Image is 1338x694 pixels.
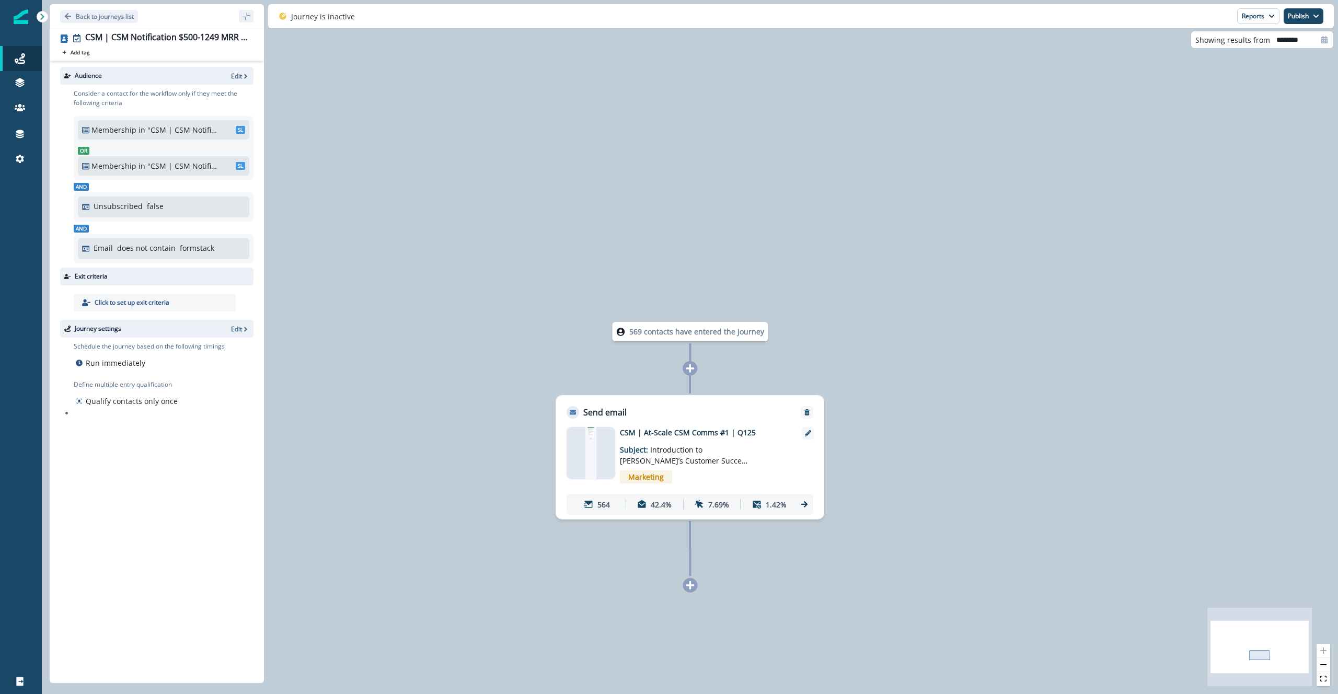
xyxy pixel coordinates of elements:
[1317,658,1330,672] button: zoom out
[60,48,91,56] button: Add tag
[74,183,89,191] span: And
[239,10,253,22] button: sidebar collapse toggle
[1195,34,1270,45] p: Showing results from
[91,160,136,171] p: Membership
[74,89,253,108] p: Consider a contact for the workflow only if they meet the following criteria
[291,11,355,22] p: Journey is inactive
[139,124,145,135] p: in
[180,242,214,253] p: formstack
[620,438,751,466] p: Subject:
[91,124,136,135] p: Membership
[95,298,169,307] p: Click to set up exit criteria
[583,406,627,419] p: Send email
[766,499,787,510] p: 1.42%
[147,201,164,212] p: false
[620,445,749,477] span: Introduction to [PERSON_NAME]’s Customer Success Team
[86,396,178,407] p: Qualify contacts only once
[147,124,218,135] p: "CSM | CSM Notification $500-1249 MRR | Q125"
[1317,672,1330,686] button: fit view
[85,32,249,44] div: CSM | CSM Notification $500-1249 MRR | Q125
[75,71,102,80] p: Audience
[231,72,249,80] button: Edit
[147,160,218,171] p: "CSM | CSM Notification F4SF $500-1249 MRR | Q125"
[556,395,824,519] div: Send emailRemoveemail asset unavailableCSM | At-Scale CSM Comms #1 | Q125Subject: Introduction to...
[74,225,89,233] span: And
[236,162,245,170] span: SL
[139,160,145,171] p: in
[799,409,815,416] button: Remove
[74,380,180,389] p: Define multiple entry qualification
[590,322,791,341] div: 569 contacts have entered the journey
[620,427,787,438] p: CSM | At-Scale CSM Comms #1 | Q125
[1237,8,1279,24] button: Reports
[620,470,672,483] span: Marketing
[231,72,242,80] p: Edit
[1284,8,1323,24] button: Publish
[231,325,242,333] p: Edit
[236,126,245,134] span: SL
[14,9,28,24] img: Inflection
[76,12,134,21] p: Back to journeys list
[75,324,121,333] p: Journey settings
[651,499,672,510] p: 42.4%
[231,325,249,333] button: Edit
[71,49,89,55] p: Add tag
[78,147,89,155] span: Or
[597,499,610,510] p: 564
[60,10,138,23] button: Go back
[74,342,225,351] p: Schedule the journey based on the following timings
[629,326,764,337] p: 569 contacts have entered the journey
[117,242,176,253] p: does not contain
[94,201,143,212] p: Unsubscribed
[75,272,108,281] p: Exit criteria
[94,242,113,253] p: Email
[86,357,145,368] p: Run immediately
[585,427,596,479] img: email asset unavailable
[708,499,729,510] p: 7.69%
